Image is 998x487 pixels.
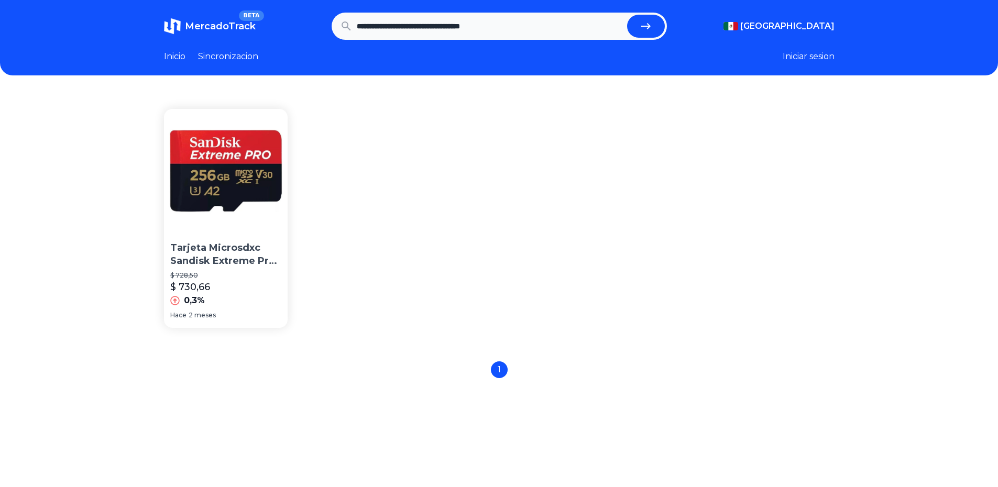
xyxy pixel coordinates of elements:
img: Tarjeta Microsdxc Sandisk Extreme Pro Uhs-i V30 U3 A2 256 Gb [164,109,288,233]
img: Mexico [723,22,738,30]
a: Sincronizacion [198,50,258,63]
span: [GEOGRAPHIC_DATA] [740,20,835,32]
span: Hace [170,311,187,319]
button: Iniciar sesion [783,50,835,63]
a: Inicio [164,50,185,63]
span: BETA [239,10,264,21]
span: MercadoTrack [185,20,256,32]
a: MercadoTrackBETA [164,18,256,35]
p: $ 728,50 [170,271,282,280]
p: $ 730,66 [170,280,210,294]
p: Tarjeta Microsdxc Sandisk Extreme Pro Uhs-i V30 U3 A2 256 Gb [170,241,282,268]
button: [GEOGRAPHIC_DATA] [723,20,835,32]
a: Tarjeta Microsdxc Sandisk Extreme Pro Uhs-i V30 U3 A2 256 GbTarjeta Microsdxc Sandisk Extreme Pro... [164,109,288,328]
span: 2 meses [189,311,216,319]
p: 0,3% [184,294,205,307]
img: MercadoTrack [164,18,181,35]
